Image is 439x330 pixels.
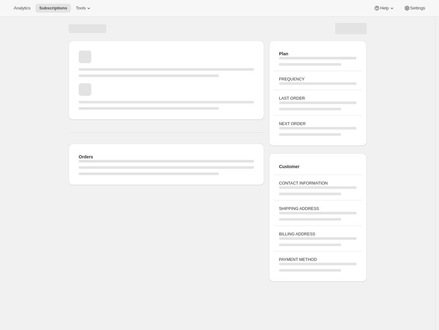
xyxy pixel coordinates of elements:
div: Page loading [61,17,374,284]
h3: FREQUENCY [279,76,357,82]
h3: CONTACT INFORMATION [279,180,357,186]
h3: BILLING ADDRESS [279,231,357,237]
h3: LAST ORDER [279,95,357,102]
h3: SHIPPING ADDRESS [279,206,357,212]
span: Analytics [14,6,30,11]
h2: Orders [79,154,254,160]
h2: Plan [279,51,357,57]
span: Subscriptions [39,6,67,11]
button: Tools [72,4,96,13]
span: Help [380,6,389,11]
h2: Customer [279,163,357,170]
h3: PAYMENT METHOD [279,256,357,263]
button: Analytics [10,4,34,13]
button: Settings [400,4,429,13]
span: Tools [76,6,86,11]
h3: NEXT ORDER [279,121,357,127]
button: Subscriptions [35,4,71,13]
span: Settings [410,6,425,11]
button: Help [370,4,399,13]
